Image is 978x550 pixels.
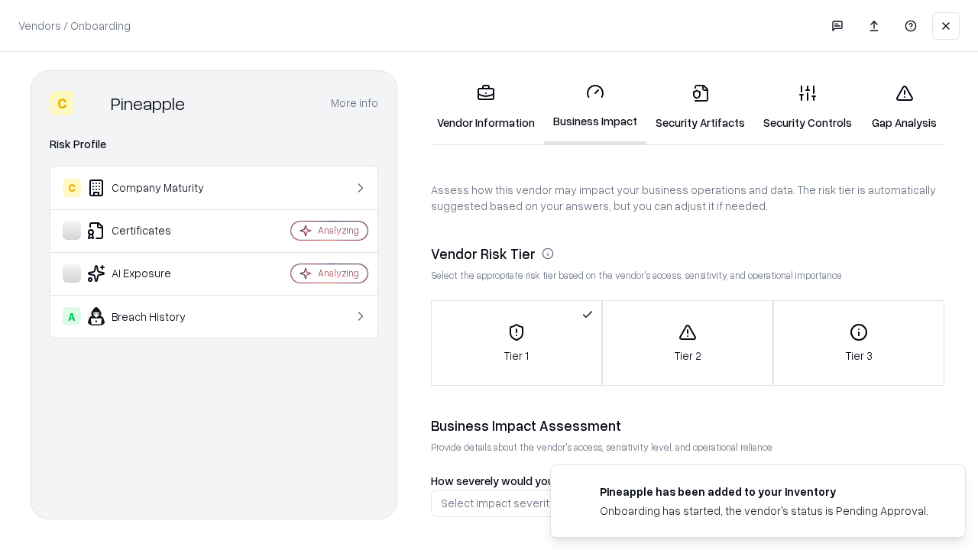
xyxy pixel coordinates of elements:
p: Tier 1 [504,348,529,364]
p: Vendors / Onboarding [18,18,131,34]
a: Business Impact [544,70,646,144]
div: Vendor Risk Tier [431,244,944,263]
p: Select the appropriate risk tier based on the vendor's access, sensitivity, and operational impor... [431,269,944,282]
p: Tier 2 [675,348,701,364]
div: C [63,179,81,197]
a: Security Artifacts [646,72,754,143]
img: pineappleenergy.com [569,484,588,502]
a: Gap Analysis [861,72,947,143]
div: C [50,91,74,115]
div: Certificates [63,222,245,240]
label: How severely would your business be impacted if this vendor became unavailable? [431,474,850,487]
button: More info [331,89,378,117]
div: Pineapple has been added to your inventory [600,484,928,500]
div: Pineapple [111,91,185,115]
a: Vendor Information [428,72,544,143]
button: Select impact severity... [431,490,944,517]
a: Security Controls [754,72,861,143]
div: Analyzing [318,224,359,237]
div: Breach History [63,307,245,325]
div: AI Exposure [63,264,245,283]
div: Business Impact Assessment [431,416,944,435]
div: Company Maturity [63,179,245,197]
div: Onboarding has started, the vendor's status is Pending Approval. [600,503,928,519]
div: Risk Profile [50,135,378,154]
div: Analyzing [318,267,359,280]
div: A [63,307,81,325]
p: Tier 3 [846,348,873,364]
div: Select impact severity... [441,495,562,511]
img: Pineapple [80,91,105,115]
p: Provide details about the vendor's access, sensitivity level, and operational reliance [431,441,944,454]
p: Assess how this vendor may impact your business operations and data. The risk tier is automatical... [431,182,944,214]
